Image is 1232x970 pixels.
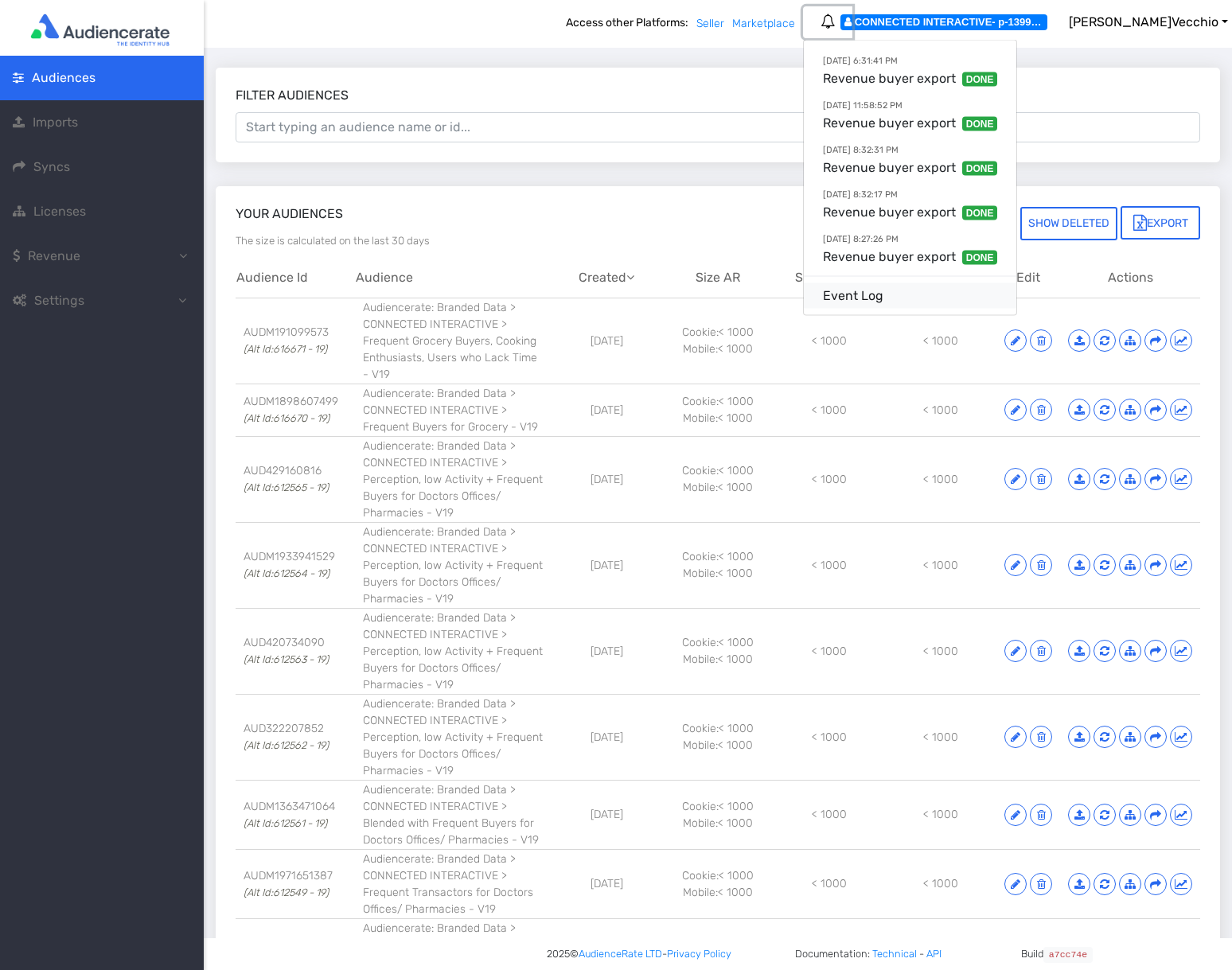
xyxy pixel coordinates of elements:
[236,436,355,522] td: AUD429160816
[804,47,1016,92] a: [DATE] 6:31:41 PMRevenue buyer export DONE
[804,92,1016,136] a: [DATE] 11:58:52 PMRevenue buyer export DONE
[236,849,355,918] td: AUDM1971651387
[244,563,329,579] span: (Alt Id: 612564 - 19 )
[551,849,662,918] td: [DATE]
[1043,947,1092,962] code: a7cc74e
[1223,962,1232,970] iframe: JSD widget
[774,780,885,849] td: < 1000
[355,258,551,298] th: Audience
[962,117,997,131] span: DONE
[885,298,996,384] td: < 1000
[551,522,662,608] td: [DATE]
[236,112,1200,142] input: Start typing an audience name or id...
[355,780,551,849] td: Audiencerate: Branded Data > CONNECTED INTERACTIVE > Blended with Frequent Buyers for Doctors Off...
[244,408,329,424] span: (Alt Id: 616670 - 19 )
[774,608,885,694] td: < 1000
[774,522,885,608] td: < 1000
[33,159,70,174] span: Syncs
[804,283,1016,309] a: Event Log
[804,181,1016,225] a: [DATE] 8:32:17 PMRevenue buyer export DONE
[33,204,86,219] span: Licenses
[962,162,997,176] span: DONE
[732,17,795,30] a: Marketplace
[662,258,774,298] th: Size AR
[32,70,96,85] span: Audiences
[774,384,885,436] td: < 1000
[244,735,329,751] span: (Alt Id: 612562 - 19 )
[962,206,997,220] span: DONE
[885,849,996,918] td: < 1000
[551,298,662,384] td: [DATE]
[840,14,1047,30] div: Masquerading as: CONNECTED INTERACTIVE
[236,608,355,694] td: AUD420734090
[1069,14,1218,29] span: [PERSON_NAME] Vecchio
[670,737,766,754] div: Mobile: < 1000
[670,937,766,953] div: Cookie: < 1000
[804,225,1016,270] a: [DATE] 8:27:26 PMRevenue buyer export DONE
[236,384,355,436] td: AUDM1898607499
[885,780,996,849] td: < 1000
[551,436,662,522] td: [DATE]
[996,258,1060,298] th: Edit
[236,694,355,780] td: AUD322207852
[551,384,662,436] td: [DATE]
[551,694,662,780] td: [DATE]
[355,384,551,436] td: Audiencerate: Branded Data > CONNECTED INTERACTIVE > Frequent Buyers for Grocery - V19
[236,206,459,221] h3: Your audiences
[774,849,885,918] td: < 1000
[1021,946,1092,961] span: Build
[551,780,662,849] td: [DATE]
[823,145,899,155] span: [DATE] 8:32:31 PM
[244,882,329,898] span: (Alt Id: 612549 - 19 )
[244,813,327,829] span: (Alt Id: 612561 - 19 )
[670,548,766,565] div: Cookie: < 1000
[355,694,551,780] td: Audiencerate: Branded Data > CONNECTED INTERACTIVE > Perception, low Activity + Frequent Buyers f...
[926,948,942,960] a: API
[355,849,551,918] td: Audiencerate: Branded Data > CONNECTED INTERACTIVE > Frequent Transactors for Doctors Offices/ Ph...
[551,608,662,694] td: [DATE]
[774,258,885,298] th: Size Google
[670,651,766,668] div: Mobile: < 1000
[823,189,898,200] span: [DATE] 8:32:17 PM
[355,436,551,522] td: Audiencerate: Branded Data > CONNECTED INTERACTIVE > Perception, low Activity + Frequent Buyers f...
[670,634,766,651] div: Cookie: < 1000
[670,867,766,884] div: Cookie: < 1000
[823,100,903,111] span: [DATE] 11:58:52 PM
[885,384,996,436] td: < 1000
[236,88,1200,103] h3: Filter audiences
[670,410,766,427] div: Mobile: < 1000
[236,522,355,608] td: AUDM1933941529
[1020,207,1117,240] button: Show deleted
[804,136,1016,181] a: [DATE] 8:32:31 PMRevenue buyer export DONE
[823,234,899,244] span: [DATE] 8:27:26 PM
[670,479,766,496] div: Mobile: < 1000
[823,56,898,66] span: [DATE] 6:31:41 PM
[670,393,766,410] div: Cookie: < 1000
[774,436,885,522] td: < 1000
[795,946,942,961] span: Documentation: -
[670,324,766,341] div: Cookie: < 1000
[28,248,80,263] span: Revenue
[244,477,329,493] span: (Alt Id: 612565 - 19 )
[1028,216,1109,230] span: Show deleted
[236,298,355,384] td: AUDM191099573
[670,884,766,901] div: Mobile: < 1000
[885,522,996,608] td: < 1000
[355,298,551,384] td: Audiencerate: Branded Data > CONNECTED INTERACTIVE > Frequent Grocery Buyers, Cooking Enthusiasts...
[355,522,551,608] td: Audiencerate: Branded Data > CONNECTED INTERACTIVE > Perception, low Activity + Frequent Buyers f...
[236,780,355,849] td: AUDM1363471064
[244,339,327,355] span: (Alt Id: 616671 - 19 )
[667,946,731,961] a: Privacy Policy
[355,608,551,694] td: Audiencerate: Branded Data > CONNECTED INTERACTIVE > Perception, low Activity + Frequent Buyers f...
[774,298,885,384] td: < 1000
[962,72,997,87] span: DONE
[670,341,766,357] div: Mobile: < 1000
[244,649,329,665] span: (Alt Id: 612563 - 19 )
[670,720,766,737] div: Cookie: < 1000
[236,258,355,298] th: Audience Id
[885,608,996,694] td: < 1000
[33,115,78,130] span: Imports
[34,293,84,308] span: Settings
[670,798,766,815] div: Cookie: < 1000
[670,815,766,832] div: Mobile: < 1000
